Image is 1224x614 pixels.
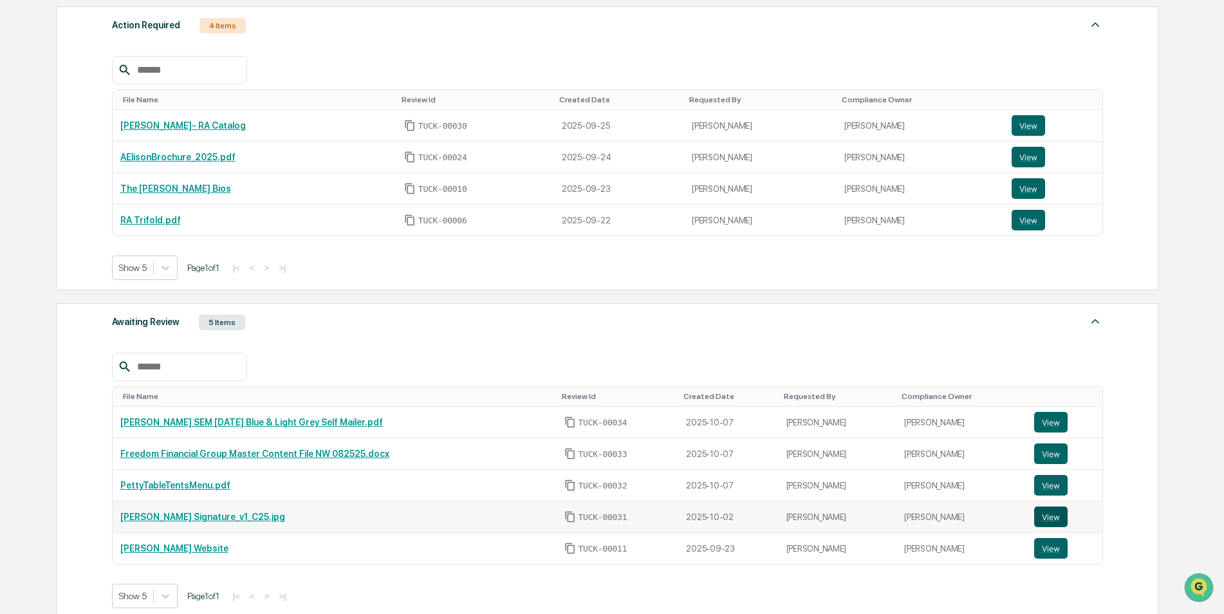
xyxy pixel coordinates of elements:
td: [PERSON_NAME] [896,438,1026,470]
td: [PERSON_NAME] [837,142,1004,173]
a: View [1012,147,1095,167]
td: [PERSON_NAME] [896,533,1026,564]
a: 🖐️Preclearance [8,157,88,180]
div: Toggle SortBy [1037,392,1098,401]
a: View [1034,538,1095,559]
div: Action Required [112,17,180,33]
a: [PERSON_NAME] Website [120,543,228,554]
span: Copy Id [404,183,416,194]
div: Start new chat [44,98,211,111]
a: View [1012,178,1095,199]
span: TUCK-00006 [418,216,467,226]
button: >| [275,591,290,602]
td: 2025-09-23 [554,173,684,205]
a: AElisonBrochure_2025.pdf [120,152,236,162]
span: TUCK-00034 [579,418,627,428]
div: Toggle SortBy [559,95,679,104]
button: View [1034,475,1068,496]
button: < [246,591,259,602]
td: [PERSON_NAME] [779,533,897,564]
div: Toggle SortBy [784,392,892,401]
button: View [1012,178,1045,199]
div: 🔎 [13,188,23,198]
button: View [1012,210,1045,230]
img: caret [1088,313,1103,329]
td: [PERSON_NAME] [896,407,1026,438]
a: [PERSON_NAME]- RA Catalog [120,120,246,131]
a: View [1012,210,1095,230]
td: [PERSON_NAME] [684,110,837,142]
span: TUCK-00030 [418,121,467,131]
a: View [1034,507,1095,527]
span: Copy Id [564,416,576,428]
td: 2025-10-07 [678,407,778,438]
span: TUCK-00024 [418,153,467,163]
button: < [246,263,259,274]
a: [PERSON_NAME] Signature_v1_C25.jpg [120,512,285,522]
td: [PERSON_NAME] [779,407,897,438]
div: Toggle SortBy [123,392,552,401]
a: View [1012,115,1095,136]
td: [PERSON_NAME] [684,142,837,173]
span: Pylon [128,218,156,228]
button: > [261,263,274,274]
span: Copy Id [564,448,576,460]
div: 🗄️ [93,163,104,174]
td: 2025-09-24 [554,142,684,173]
span: TUCK-00010 [418,184,467,194]
button: View [1012,147,1045,167]
div: Toggle SortBy [1014,95,1097,104]
a: View [1034,443,1095,464]
button: View [1034,443,1068,464]
td: [PERSON_NAME] [779,501,897,533]
td: [PERSON_NAME] [684,173,837,205]
div: Toggle SortBy [683,392,773,401]
img: 1746055101610-c473b297-6a78-478c-a979-82029cc54cd1 [13,98,36,122]
span: Data Lookup [26,187,81,200]
td: [PERSON_NAME] [779,438,897,470]
p: How can we help? [13,27,234,48]
div: Toggle SortBy [562,392,674,401]
td: [PERSON_NAME] [896,501,1026,533]
button: Start new chat [219,102,234,118]
button: View [1034,538,1068,559]
div: Awaiting Review [112,313,180,330]
div: Toggle SortBy [123,95,391,104]
img: caret [1088,17,1103,32]
span: Attestations [106,162,160,175]
td: [PERSON_NAME] [684,205,837,236]
span: Copy Id [564,479,576,491]
button: View [1012,115,1045,136]
td: 2025-10-07 [678,438,778,470]
button: View [1034,412,1068,433]
div: Toggle SortBy [402,95,549,104]
button: View [1034,507,1068,527]
td: 2025-09-23 [678,533,778,564]
button: > [261,591,274,602]
iframe: Open customer support [1183,572,1218,606]
button: >| [275,263,290,274]
div: 4 Items [199,18,246,33]
div: Toggle SortBy [902,392,1021,401]
span: Copy Id [404,120,416,131]
span: Copy Id [404,214,416,226]
span: Page 1 of 1 [187,263,219,273]
td: 2025-10-02 [678,501,778,533]
td: [PERSON_NAME] [837,173,1004,205]
div: Toggle SortBy [842,95,999,104]
a: View [1034,475,1095,496]
span: Copy Id [404,151,416,163]
a: 🔎Data Lookup [8,181,86,205]
a: The [PERSON_NAME] Bios [120,183,231,194]
button: |< [229,591,244,602]
td: [PERSON_NAME] [837,110,1004,142]
span: TUCK-00033 [579,449,627,460]
td: [PERSON_NAME] [896,470,1026,501]
span: TUCK-00031 [579,512,627,523]
td: 2025-10-07 [678,470,778,501]
a: View [1034,412,1095,433]
span: Preclearance [26,162,83,175]
a: PettyTableTentsMenu.pdf [120,480,230,490]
